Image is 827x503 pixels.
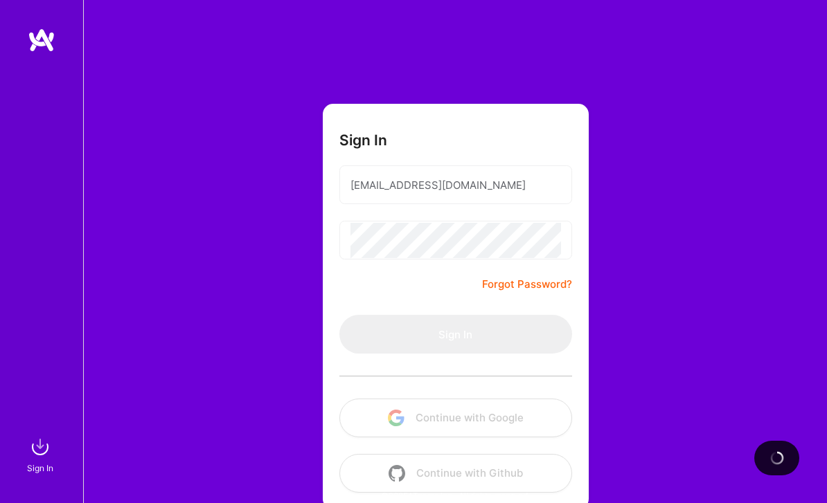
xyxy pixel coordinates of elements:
a: sign inSign In [29,433,54,475]
input: Email... [350,167,561,203]
a: Forgot Password? [482,276,572,293]
button: Continue with Github [339,454,572,493]
button: Sign In [339,315,572,354]
img: sign in [26,433,54,461]
button: Continue with Google [339,399,572,437]
img: icon [388,410,404,426]
img: icon [389,465,405,482]
img: loading [767,448,786,468]
img: logo [28,28,55,53]
div: Sign In [27,461,53,475]
h3: Sign In [339,131,387,149]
